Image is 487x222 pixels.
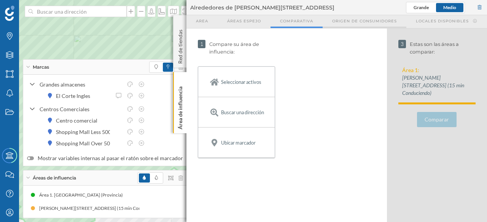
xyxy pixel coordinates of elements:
div: Shopping Mall Over 50000 [53,139,120,147]
div: Grandes almacenes [40,80,123,88]
p: Seleccionar activos [221,78,261,86]
p: Área de influencia [177,83,184,129]
span: Soporte [15,5,42,12]
div: Centros Comerciales [40,105,123,113]
div: El Corte Ingles [56,92,94,100]
span: 1 [198,40,205,48]
div: [PERSON_NAME][STREET_ADDRESS] (15 min Conduciendo) [35,205,161,212]
div: Shopping Mall Less 50000 [53,128,118,136]
p: Área 1: [402,66,476,74]
span: Area [196,18,208,24]
span: Áreas de influencia [33,175,76,181]
p: Ubicar marcador [221,139,256,146]
h4: Estas son las áreas a comparar: [410,41,476,56]
span: Locales disponibles [416,18,469,24]
span: Alrededores de [PERSON_NAME][STREET_ADDRESS] [190,4,334,11]
span: 3 [398,40,406,48]
div: Centro comercial [56,117,101,124]
div: Shopping Mall Alimentation [53,151,123,159]
span: Grande [414,5,429,10]
div: Área 1. [GEOGRAPHIC_DATA] (Provincia) [39,191,127,199]
p: Red de tiendas [177,27,184,64]
span: Medio [443,5,456,10]
span: Áreas espejo [227,18,261,24]
p: [PERSON_NAME][STREET_ADDRESS] (15 min Conduciendo) [402,74,476,97]
span: Origen de consumidores [332,18,397,24]
p: Buscar una dirección [221,109,264,116]
img: Geoblink Logo [5,6,14,21]
label: Mostrar variables internas al pasar el ratón sobre el marcador [27,154,183,162]
h4: Compare su área de influencia: [209,41,275,56]
span: Comparativa [280,18,313,24]
span: Marcas [33,64,49,71]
